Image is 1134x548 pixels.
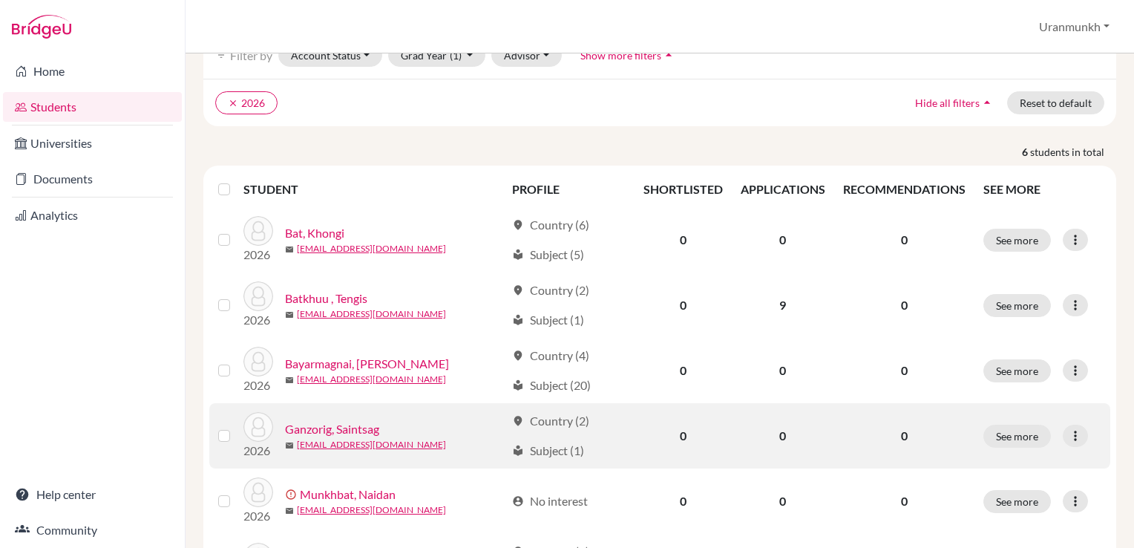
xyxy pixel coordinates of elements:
[635,338,732,403] td: 0
[983,359,1051,382] button: See more
[243,281,273,311] img: Batkhuu , Tengis
[285,355,449,373] a: Bayarmagnai, [PERSON_NAME]
[512,284,524,296] span: location_on
[285,420,379,438] a: Ganzorig, Saintsag
[285,290,367,307] a: Batkhuu , Tengis
[1007,91,1104,114] button: Reset to default
[3,56,182,86] a: Home
[243,507,273,525] p: 2026
[635,469,732,534] td: 0
[512,492,588,510] div: No interest
[243,311,273,329] p: 2026
[243,172,503,207] th: STUDENT
[512,216,589,234] div: Country (6)
[297,242,446,255] a: [EMAIL_ADDRESS][DOMAIN_NAME]
[512,219,524,231] span: location_on
[3,515,182,545] a: Community
[228,98,238,108] i: clear
[635,172,732,207] th: SHORTLISTED
[512,314,524,326] span: local_library
[230,48,272,62] span: Filter by
[3,200,182,230] a: Analytics
[297,438,446,451] a: [EMAIL_ADDRESS][DOMAIN_NAME]
[568,44,689,67] button: Show more filtersarrow_drop_up
[732,338,834,403] td: 0
[732,469,834,534] td: 0
[732,207,834,273] td: 0
[512,249,524,261] span: local_library
[3,480,182,509] a: Help center
[983,490,1051,513] button: See more
[243,477,273,507] img: Munkhbat, Naidan
[278,44,382,67] button: Account Status
[3,128,182,158] a: Universities
[215,49,227,61] i: filter_list
[3,164,182,194] a: Documents
[285,245,294,254] span: mail
[843,362,966,379] p: 0
[983,425,1051,448] button: See more
[243,376,273,394] p: 2026
[732,273,834,338] td: 9
[285,506,294,515] span: mail
[843,231,966,249] p: 0
[983,294,1051,317] button: See more
[1030,144,1116,160] span: students in total
[243,246,273,264] p: 2026
[635,273,732,338] td: 0
[285,224,344,242] a: Bat, Khongi
[297,307,446,321] a: [EMAIL_ADDRESS][DOMAIN_NAME]
[491,44,562,67] button: Advisor
[512,246,584,264] div: Subject (5)
[243,347,273,376] img: Bayarmagnai, Khash-Erdene
[512,281,589,299] div: Country (2)
[512,379,524,391] span: local_library
[512,442,584,460] div: Subject (1)
[512,350,524,362] span: location_on
[12,15,71,39] img: Bridge-U
[512,347,589,365] div: Country (4)
[512,495,524,507] span: account_circle
[512,376,591,394] div: Subject (20)
[732,172,834,207] th: APPLICATIONS
[1022,144,1030,160] strong: 6
[732,403,834,469] td: 0
[902,91,1007,114] button: Hide all filtersarrow_drop_up
[661,48,676,62] i: arrow_drop_up
[983,229,1051,252] button: See more
[297,503,446,517] a: [EMAIL_ADDRESS][DOMAIN_NAME]
[512,445,524,457] span: local_library
[285,310,294,319] span: mail
[243,412,273,442] img: Ganzorig, Saintsag
[580,49,661,62] span: Show more filters
[297,373,446,386] a: [EMAIL_ADDRESS][DOMAIN_NAME]
[215,91,278,114] button: clear2026
[388,44,486,67] button: Grad Year(1)
[243,442,273,460] p: 2026
[243,216,273,246] img: Bat, Khongi
[285,376,294,385] span: mail
[635,207,732,273] td: 0
[300,486,396,503] a: Munkhbat, Naidan
[1032,13,1116,41] button: Uranmunkh
[834,172,974,207] th: RECOMMENDATIONS
[843,492,966,510] p: 0
[285,441,294,450] span: mail
[3,92,182,122] a: Students
[512,311,584,329] div: Subject (1)
[843,427,966,445] p: 0
[980,95,994,110] i: arrow_drop_up
[635,403,732,469] td: 0
[512,415,524,427] span: location_on
[915,97,980,109] span: Hide all filters
[450,49,462,62] span: (1)
[974,172,1110,207] th: SEE MORE
[285,489,300,500] span: error_outline
[843,296,966,314] p: 0
[503,172,635,207] th: PROFILE
[512,412,589,430] div: Country (2)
